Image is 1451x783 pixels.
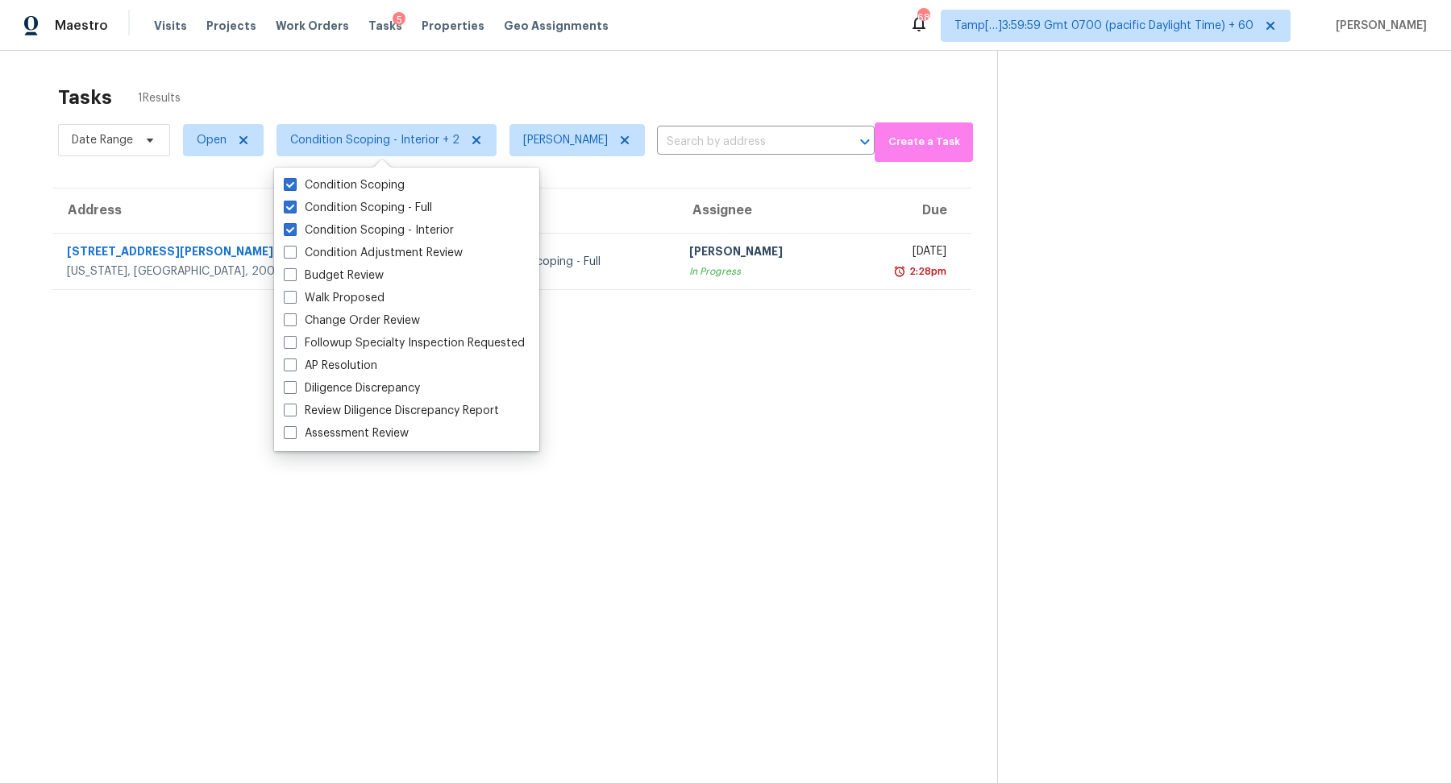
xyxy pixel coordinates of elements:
[523,132,608,148] span: [PERSON_NAME]
[284,290,385,306] label: Walk Proposed
[138,90,181,106] span: 1 Results
[284,380,420,396] label: Diligence Discrepancy
[290,132,459,148] span: Condition Scoping - Interior + 2
[197,132,227,148] span: Open
[689,263,831,280] div: In Progress
[67,243,385,263] div: [STREET_ADDRESS][PERSON_NAME]
[854,130,876,153] button: Open
[504,18,609,34] span: Geo Assignments
[284,425,409,441] label: Assessment Review
[906,263,946,280] div: 2:28pm
[284,245,463,261] label: Condition Adjustment Review
[72,132,133,148] span: Date Range
[875,122,973,162] button: Create a Task
[460,188,676,234] th: Type
[657,130,829,155] input: Search by address
[284,200,432,216] label: Condition Scoping - Full
[393,12,405,28] div: 5
[857,243,947,263] div: [DATE]
[206,18,256,34] span: Projects
[893,263,906,280] img: Overdue Alarm Icon
[284,335,525,351] label: Followup Specialty Inspection Requested
[954,18,1254,34] span: Tamp[…]3:59:59 Gmt 0700 (pacific Daylight Time) + 60
[284,358,377,374] label: AP Resolution
[917,10,929,26] div: 688
[58,89,112,106] h2: Tasks
[276,18,349,34] span: Work Orders
[284,313,420,329] label: Change Order Review
[422,18,484,34] span: Properties
[473,254,663,270] div: Condition Scoping - Full
[154,18,187,34] span: Visits
[284,267,384,284] label: Budget Review
[52,188,397,234] th: Address
[883,133,965,151] span: Create a Task
[55,18,108,34] span: Maestro
[67,263,385,280] div: [US_STATE], [GEOGRAPHIC_DATA], 20011
[844,188,972,234] th: Due
[676,188,844,234] th: Assignee
[1329,18,1427,34] span: [PERSON_NAME]
[284,403,499,419] label: Review Diligence Discrepancy Report
[284,222,454,238] label: Condition Scoping - Interior
[689,243,831,263] div: [PERSON_NAME]
[368,20,402,31] span: Tasks
[284,177,405,193] label: Condition Scoping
